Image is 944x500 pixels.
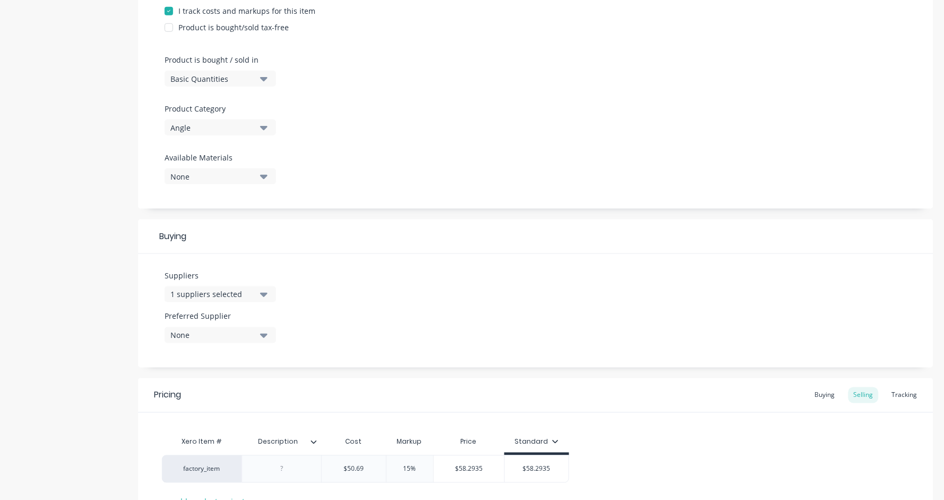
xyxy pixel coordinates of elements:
[514,437,559,447] div: Standard
[170,289,255,300] div: 1 suppliers selected
[165,311,276,322] label: Preferred Supplier
[165,54,271,65] label: Product is bought / sold in
[173,464,231,474] div: factory_item
[154,389,181,402] div: Pricing
[848,387,879,403] div: Selling
[165,103,271,114] label: Product Category
[810,387,840,403] div: Buying
[165,71,276,87] button: Basic Quantities
[170,330,255,341] div: None
[170,171,255,182] div: None
[162,455,569,483] div: factory_item$50.6915%$58.2935$58.2935
[178,22,289,33] div: Product is bought/sold tax-free
[165,270,276,281] label: Suppliers
[165,120,276,135] button: Angle
[383,456,436,482] div: 15%
[505,456,569,482] div: $58.2935
[162,431,242,453] div: Xero Item #
[170,73,255,84] div: Basic Quantities
[242,431,321,453] div: Description
[242,429,315,455] div: Description
[887,387,923,403] div: Tracking
[165,286,276,302] button: 1 suppliers selected
[321,431,386,453] div: Cost
[178,5,315,16] div: I track costs and markups for this item
[165,327,276,343] button: None
[433,431,505,453] div: Price
[165,152,276,163] label: Available Materials
[434,456,505,482] div: $58.2935
[386,431,433,453] div: Markup
[322,456,386,482] div: $50.69
[170,122,255,133] div: Angle
[165,168,276,184] button: None
[138,219,933,254] div: Buying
